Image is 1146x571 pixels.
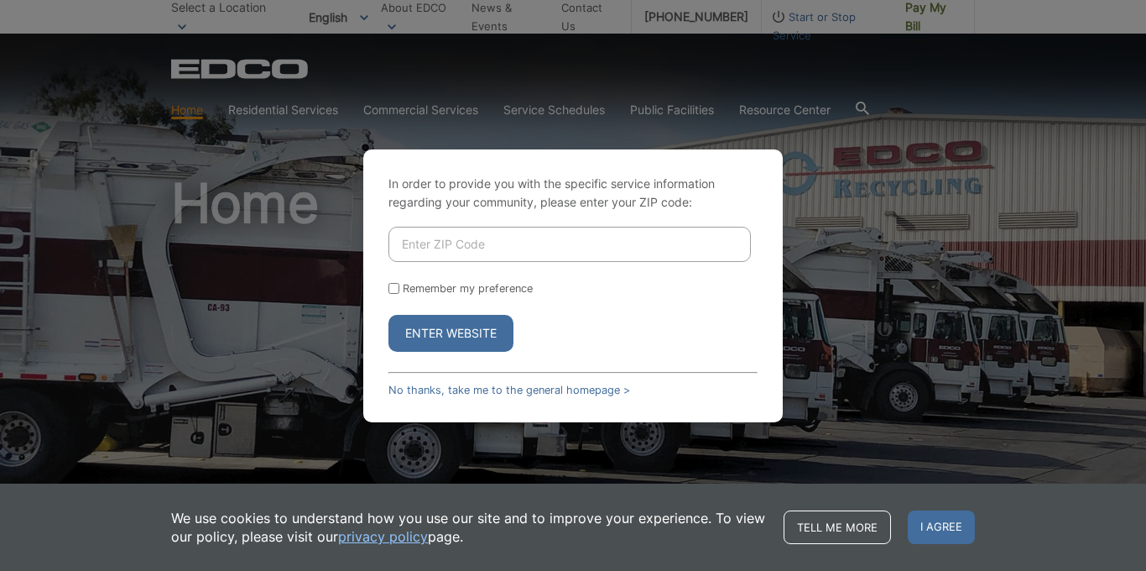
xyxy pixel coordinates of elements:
a: No thanks, take me to the general homepage > [388,384,630,396]
a: privacy policy [338,527,428,546]
label: Remember my preference [403,282,533,295]
span: I agree [908,511,975,544]
button: Enter Website [388,315,513,352]
input: Enter ZIP Code [388,227,751,262]
a: Tell me more [784,511,891,544]
p: We use cookies to understand how you use our site and to improve your experience. To view our pol... [171,509,767,546]
p: In order to provide you with the specific service information regarding your community, please en... [388,175,758,212]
